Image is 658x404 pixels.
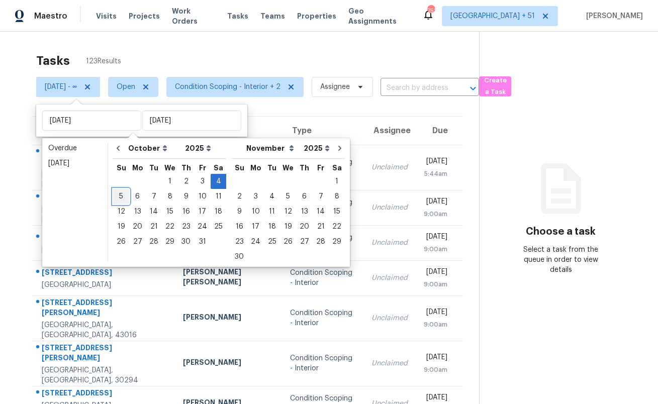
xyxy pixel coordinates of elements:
div: Wed Oct 22 2025 [162,219,178,234]
span: Condition Scoping - Interior + 2 [175,82,280,92]
abbr: Friday [317,164,324,171]
div: Unclaimed [371,203,408,213]
div: 8 [329,189,345,204]
div: Sat Oct 11 2025 [211,189,226,204]
div: 14 [313,205,329,219]
div: Thu Oct 30 2025 [178,234,194,249]
div: Mon Nov 10 2025 [247,204,264,219]
div: 23 [178,220,194,234]
th: Due [416,117,463,145]
div: Mon Oct 20 2025 [129,219,146,234]
div: Select a task from the queue in order to view details [520,245,601,275]
th: Address [32,117,175,145]
div: 25 [264,235,280,249]
span: [PERSON_NAME] [582,11,643,21]
div: [STREET_ADDRESS][PERSON_NAME] [42,147,167,169]
div: Tue Oct 07 2025 [146,189,162,204]
div: Tue Oct 28 2025 [146,234,162,249]
div: Sun Oct 26 2025 [113,234,129,249]
div: 17 [194,205,211,219]
div: 9:00am [424,365,447,375]
div: Thu Oct 16 2025 [178,204,194,219]
button: Go to previous month [111,138,126,158]
div: 29 [162,235,178,249]
div: Thu Nov 20 2025 [296,219,313,234]
select: Year [301,141,332,156]
div: Tue Nov 04 2025 [264,189,280,204]
div: [GEOGRAPHIC_DATA][PERSON_NAME] [42,245,167,255]
abbr: Saturday [214,164,223,171]
div: Thu Oct 23 2025 [178,219,194,234]
span: Geo Assignments [348,6,410,26]
span: Properties [297,11,336,21]
div: 18 [211,205,226,219]
div: 26 [280,235,296,249]
h3: Choose a task [526,227,596,237]
div: Tue Nov 25 2025 [264,234,280,249]
div: Thu Oct 02 2025 [178,174,194,189]
div: Sun Nov 16 2025 [231,219,247,234]
abbr: Thursday [300,164,309,171]
div: Sat Nov 22 2025 [329,219,345,234]
abbr: Tuesday [149,164,158,171]
div: Overdue [48,143,102,153]
div: Thu Nov 13 2025 [296,204,313,219]
div: Unclaimed [371,313,408,323]
div: 28 [146,235,162,249]
div: 14 [146,205,162,219]
div: 4 [211,174,226,188]
div: Sat Nov 08 2025 [329,189,345,204]
div: 24 [194,220,211,234]
div: Sat Nov 01 2025 [329,174,345,189]
div: Wed Nov 12 2025 [280,204,296,219]
input: Mon, Oct 05 [142,111,241,131]
div: Wed Oct 08 2025 [162,189,178,204]
div: Fri Oct 17 2025 [194,204,211,219]
div: 11 [264,205,280,219]
button: Create a Task [479,76,511,96]
div: [DATE] [48,158,102,168]
div: Sun Nov 09 2025 [231,204,247,219]
div: 2 [178,174,194,188]
div: Mon Nov 17 2025 [247,219,264,234]
div: [STREET_ADDRESS][PERSON_NAME] [42,297,167,320]
div: Condition Scoping - Interior [290,353,356,373]
div: Sat Nov 29 2025 [329,234,345,249]
div: 31 [194,235,211,249]
div: [DATE] [424,156,447,169]
abbr: Saturday [332,164,342,171]
div: [GEOGRAPHIC_DATA], [GEOGRAPHIC_DATA], 43016 [42,320,167,340]
abbr: Tuesday [267,164,276,171]
div: Thu Oct 09 2025 [178,189,194,204]
div: Mon Oct 06 2025 [129,189,146,204]
abbr: Monday [250,164,261,171]
div: Sun Oct 19 2025 [113,219,129,234]
div: [DATE] [424,267,447,279]
input: Start date [42,111,141,131]
div: Wed Oct 15 2025 [162,204,178,219]
button: Open [466,81,480,95]
div: 20 [296,220,313,234]
div: 9 [231,205,247,219]
div: Condition Scoping - Interior [290,268,356,288]
abbr: Wednesday [283,164,294,171]
div: 5 [280,189,296,204]
select: Month [126,141,182,156]
div: [GEOGRAPHIC_DATA] [42,280,167,290]
div: 17 [247,220,264,234]
span: Assignee [320,82,350,92]
div: Fri Nov 07 2025 [313,189,329,204]
div: 3 [247,189,264,204]
div: 1 [162,174,178,188]
div: [DATE] [424,196,447,209]
div: 10 [194,189,211,204]
h2: Tasks [36,56,70,66]
span: Projects [129,11,160,21]
div: [GEOGRAPHIC_DATA], [GEOGRAPHIC_DATA], 30294 [42,365,167,385]
div: Unclaimed [371,162,408,172]
div: 22 [162,220,178,234]
div: [STREET_ADDRESS] [42,388,167,400]
div: Mon Oct 13 2025 [129,204,146,219]
div: Fri Nov 21 2025 [313,219,329,234]
span: Tasks [227,13,248,20]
